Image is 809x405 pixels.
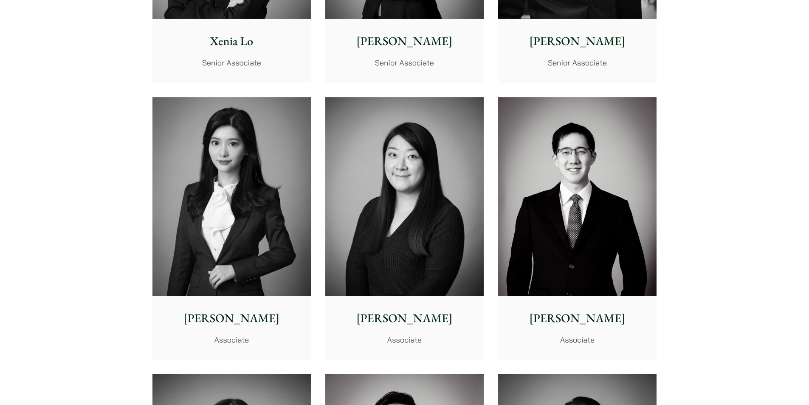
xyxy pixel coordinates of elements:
p: [PERSON_NAME] [332,32,477,50]
p: [PERSON_NAME] [505,32,650,50]
p: Senior Associate [159,57,304,68]
p: [PERSON_NAME] [505,309,650,327]
p: [PERSON_NAME] [159,309,304,327]
p: Associate [505,334,650,346]
a: Florence Yan photo [PERSON_NAME] Associate [152,97,311,360]
p: Xenia Lo [159,32,304,50]
p: Senior Associate [332,57,477,68]
a: [PERSON_NAME] Associate [325,97,484,360]
p: Associate [159,334,304,346]
a: [PERSON_NAME] Associate [498,97,657,360]
img: Florence Yan photo [152,97,311,296]
p: [PERSON_NAME] [332,309,477,327]
p: Senior Associate [505,57,650,68]
p: Associate [332,334,477,346]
